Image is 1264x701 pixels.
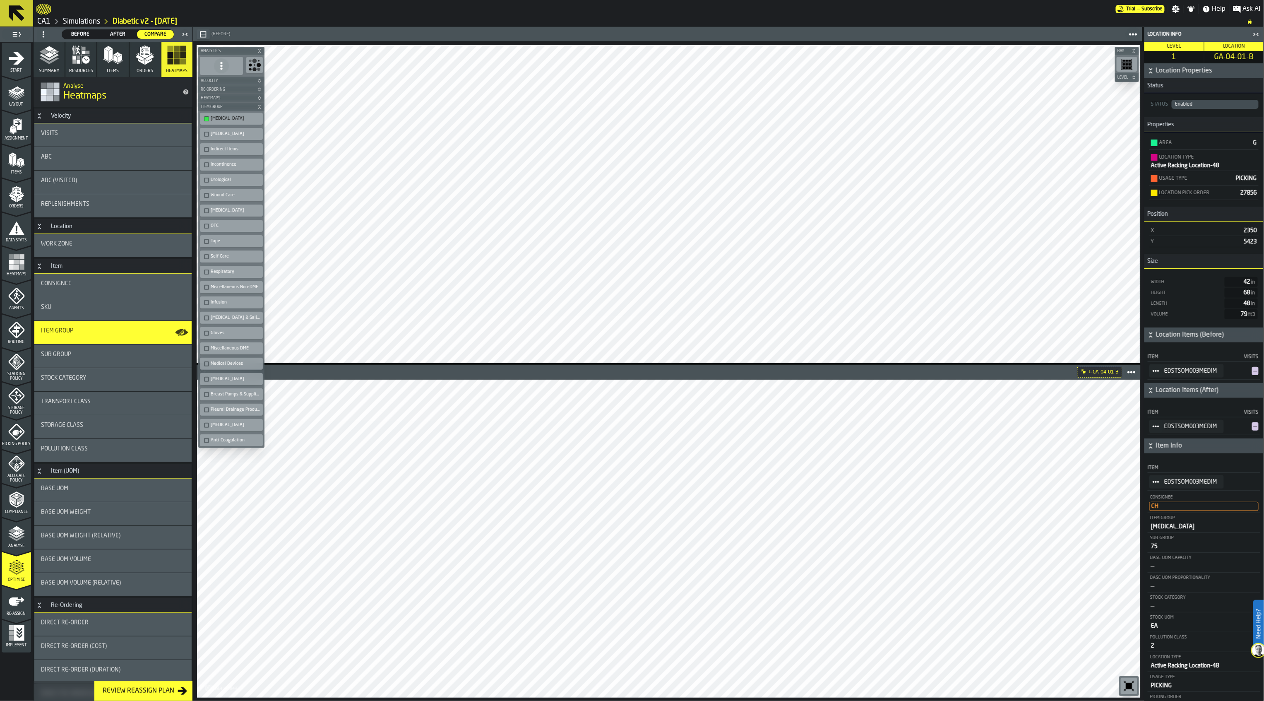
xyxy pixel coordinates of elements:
div: Incontinence [202,160,261,169]
div: button-toolbar-undefined [198,310,264,325]
div: Title [41,446,185,452]
li: menu Agents [2,280,31,313]
div: Respiratory [202,267,261,276]
div: Miscellaneous Non-DME [202,283,261,291]
div: Location Pick Order [1159,190,1237,196]
div: Title [41,154,185,160]
span: Status [1144,82,1164,89]
a: link-to-/wh/i/76e2a128-1b54-4d66-80d4-05ae4c277723/pricing/ [1116,5,1165,13]
span: 27856 [1240,190,1257,196]
h2: Sub Title [63,81,176,89]
span: Compliance [2,510,31,514]
span: Direct re-order [41,619,89,626]
div: Enteral [202,206,261,215]
div: Diabetes [202,114,261,123]
div: Title [41,398,185,405]
div: stat-Stock Category [34,368,192,391]
div: Title [41,556,185,563]
h3: title-section-Status [1144,78,1264,93]
div: Title [41,667,185,673]
div: Title [41,351,185,358]
span: Trial [1127,6,1136,12]
div: button-toolbar-undefined [198,111,264,126]
div: Title [41,509,185,516]
span: Replenishments [41,201,89,207]
span: G [1253,140,1257,146]
div: button-toolbar-undefined [1119,676,1139,696]
span: Visits [41,130,58,137]
div: stat-Visits [34,123,192,147]
li: menu Storage Policy [2,382,31,415]
div: Title [41,304,185,311]
div: stat-Direct re-order (duration) [34,660,192,683]
nav: Breadcrumb [36,17,1261,26]
h3: title-section-Item [34,259,192,274]
div: Medical Devices [202,359,261,368]
div: Title [41,422,185,429]
h3: title-section-Velocity [34,108,192,123]
span: Analyse [2,544,31,548]
div: button-toolbar-undefined [198,172,264,188]
div: Self Care [211,254,260,259]
div: Respiratory [211,269,260,275]
label: button-switch-multi-Before [62,29,99,39]
span: Layout [2,102,31,107]
div: Title [41,201,185,207]
h3: title-section-Location [34,219,192,234]
a: logo-header [36,2,51,17]
a: link-to-/wh/i/76e2a128-1b54-4d66-80d4-05ae4c277723 [37,17,50,26]
label: button-toggle-Close me [1250,29,1262,39]
label: button-toggle-Toggle Full Menu [2,29,31,40]
label: button-toggle-Close me [179,29,191,39]
div: Miscellaneous DME [202,344,261,353]
div: button-toolbar-undefined [198,264,264,279]
span: Resources [69,68,93,74]
li: menu Analyse [2,518,31,551]
span: Item Group [41,328,73,334]
div: stat-Base UOM Volume [34,549,192,573]
div: Incontinence [211,162,260,167]
a: link-to-/wh/i/76e2a128-1b54-4d66-80d4-05ae4c277723 [63,17,100,26]
span: Implement [2,643,31,648]
div: Volume [1150,312,1221,317]
span: Storage Policy [2,406,31,415]
div: button-toolbar-undefined [198,218,264,234]
button: button- [1144,383,1264,398]
span: Location Items (After) [1156,385,1262,395]
li: menu Data Stats [2,212,31,246]
button: button- [1144,63,1264,78]
div: Review Reassign Plan [99,686,178,696]
div: stat-Replenishments [34,194,192,217]
div: button-toolbar-undefined [198,417,264,433]
div: Breast Pumps & Supplies [211,392,260,397]
div: Miscellaneous DME [211,346,260,351]
div: button-toolbar-undefined [198,433,264,448]
span: Start [2,68,31,73]
div: button-toolbar-undefined [198,126,264,142]
span: Stock Category [41,375,86,381]
button: button- [1144,328,1264,342]
div: Title [41,177,185,184]
div: button-toolbar-undefined [198,142,264,157]
div: [MEDICAL_DATA] [211,376,260,382]
li: menu Routing [2,314,31,347]
label: button-switch-multi-Compare [137,29,174,39]
div: Tape [202,237,261,246]
span: Location Items (Before) [1156,330,1262,340]
span: Re-assign [2,612,31,616]
div: stat-Base UOM Weight (Relative) [34,526,192,549]
span: ABC [41,154,52,160]
button: Button-Re-Ordering-open [34,602,44,609]
li: menu Picking Policy [2,416,31,449]
div: Title [41,619,185,626]
div: stat-Consignee [34,274,192,297]
div: Indirect Items [211,147,260,152]
label: button-toggle-Notifications [1184,5,1199,13]
div: stat-SKU [34,297,192,320]
div: stat-Base UOM Volume (Relative) [34,573,192,596]
span: Summary [39,68,59,74]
